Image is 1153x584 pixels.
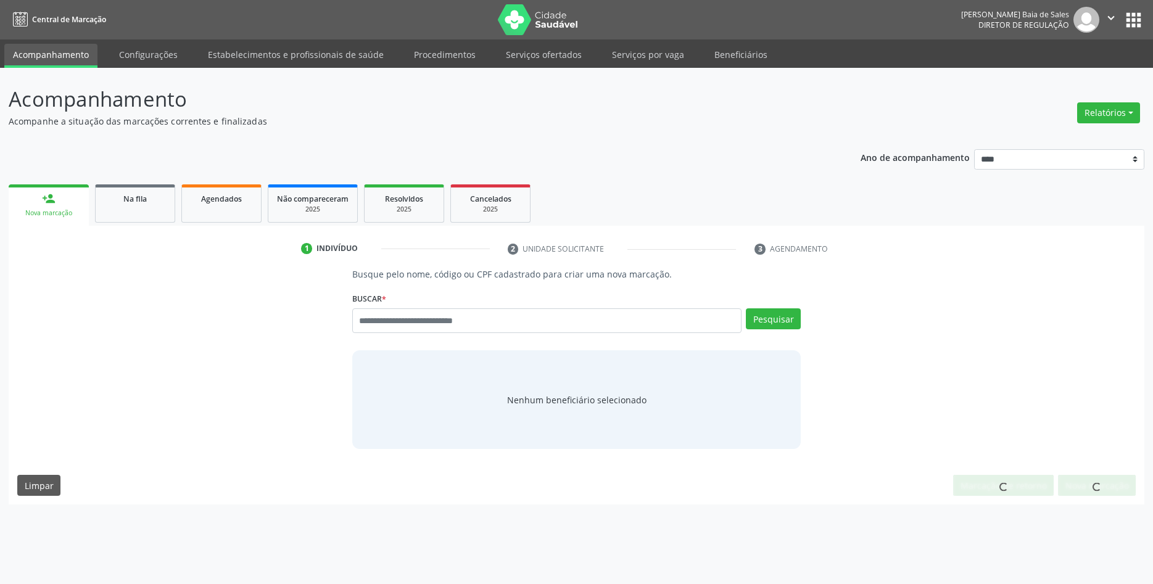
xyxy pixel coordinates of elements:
span: Nenhum beneficiário selecionado [507,393,647,406]
p: Ano de acompanhamento [861,149,970,165]
p: Busque pelo nome, código ou CPF cadastrado para criar uma nova marcação. [352,268,801,281]
span: Resolvidos [385,194,423,204]
a: Central de Marcação [9,9,106,30]
div: 2025 [373,205,435,214]
span: Diretor de regulação [978,20,1069,30]
span: Agendados [201,194,242,204]
div: 2025 [460,205,521,214]
button:  [1099,7,1123,33]
a: Procedimentos [405,44,484,65]
div: [PERSON_NAME] Baia de Sales [961,9,1069,20]
a: Serviços por vaga [603,44,693,65]
a: Acompanhamento [4,44,97,68]
p: Acompanhe a situação das marcações correntes e finalizadas [9,115,804,128]
span: Na fila [123,194,147,204]
span: Não compareceram [277,194,349,204]
div: Nova marcação [17,208,80,218]
button: Relatórios [1077,102,1140,123]
div: 2025 [277,205,349,214]
a: Serviços ofertados [497,44,590,65]
img: img [1073,7,1099,33]
p: Acompanhamento [9,84,804,115]
a: Estabelecimentos e profissionais de saúde [199,44,392,65]
button: Limpar [17,475,60,496]
span: Cancelados [470,194,511,204]
div: 1 [301,243,312,254]
a: Configurações [110,44,186,65]
button: Pesquisar [746,308,801,329]
span: Central de Marcação [32,14,106,25]
a: Beneficiários [706,44,776,65]
div: Indivíduo [316,243,358,254]
i:  [1104,11,1118,25]
label: Buscar [352,289,386,308]
div: person_add [42,192,56,205]
button: apps [1123,9,1144,31]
